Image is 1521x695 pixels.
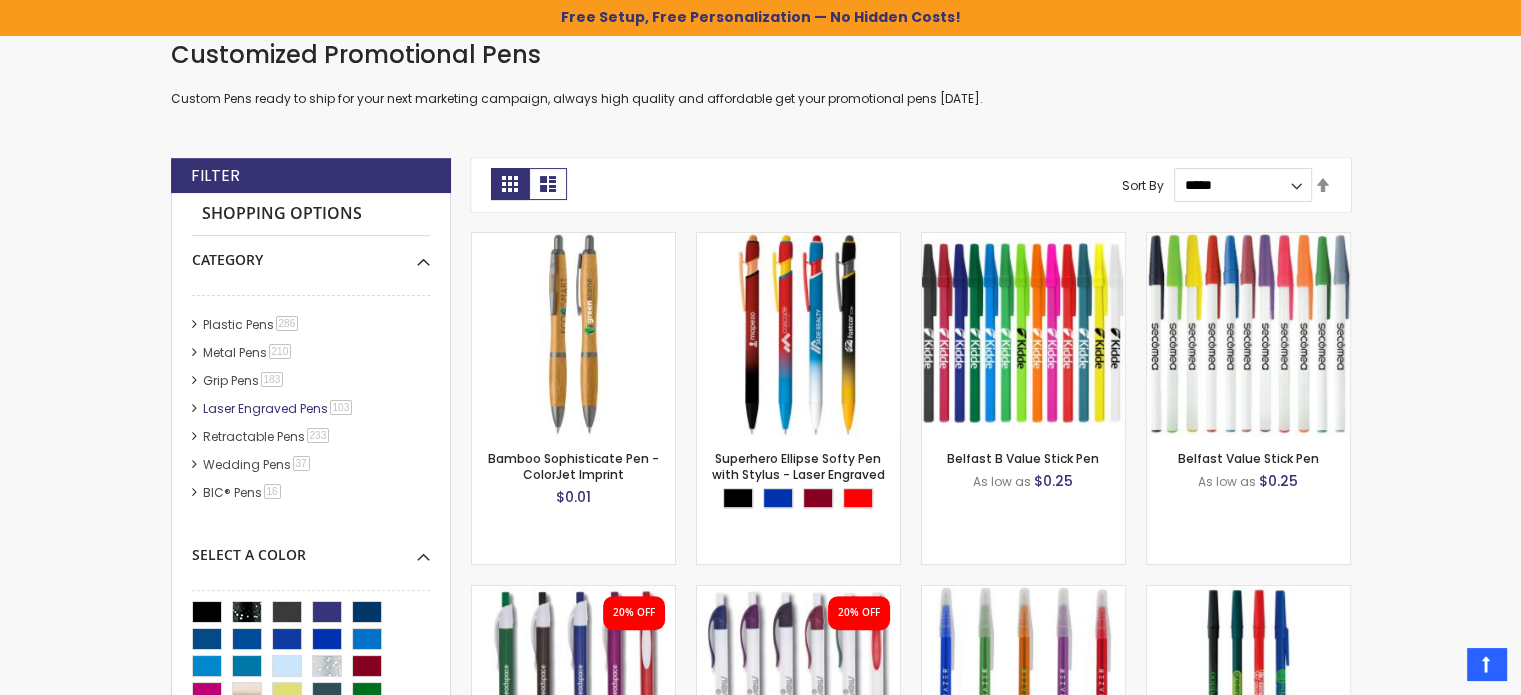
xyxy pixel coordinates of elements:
strong: Shopping Options [192,193,430,236]
h1: Customized Promotional Pens [171,39,1351,71]
div: Blue [763,488,793,508]
span: As low as [1198,473,1256,490]
span: 103 [330,400,353,415]
a: Oak Pen [697,585,900,602]
span: 183 [261,372,284,387]
strong: Grid [491,168,529,200]
a: Retractable Pens233 [198,428,337,445]
div: Custom Pens ready to ship for your next marketing campaign, always high quality and affordable ge... [171,39,1351,108]
a: Belfast Value Stick Pen [1147,232,1350,249]
div: Black [723,488,753,508]
div: Select A Color [192,531,430,565]
a: Belfast B Value Stick Pen [922,232,1125,249]
span: 37 [293,456,310,471]
strong: Filter [191,165,240,187]
a: BIC® Pens16 [198,484,288,501]
a: Bamboo Sophisticate Pen - ColorJet Imprint [472,232,675,249]
span: 233 [307,428,330,443]
span: As low as [973,473,1031,490]
a: Belfast Value Stick Pen [1178,450,1319,467]
a: Metal Pens210 [198,344,299,361]
div: 20% OFF [613,606,655,620]
img: Belfast B Value Stick Pen [922,233,1125,436]
img: Superhero Ellipse Softy Pen with Stylus - Laser Engraved [697,233,900,436]
div: Burgundy [803,488,833,508]
a: Superhero Ellipse Softy Pen with Stylus - Laser Engraved [712,450,885,483]
a: Plastic Pens286 [198,316,306,333]
a: Laser Engraved Pens103 [198,400,360,417]
div: 20% OFF [838,606,880,620]
span: 286 [276,316,299,331]
span: $0.01 [556,487,591,507]
div: Category [192,236,430,270]
a: Superhero Ellipse Softy Pen with Stylus - Laser Engraved [697,232,900,249]
a: Bamboo Sophisticate Pen - ColorJet Imprint [488,450,659,483]
a: Oak Pen Solid [472,585,675,602]
span: $0.25 [1034,471,1073,491]
span: 16 [264,484,281,499]
a: Wedding Pens37 [198,456,317,473]
a: Top [1467,648,1506,680]
img: Bamboo Sophisticate Pen - ColorJet Imprint [472,233,675,436]
a: Grip Pens183 [198,372,291,389]
div: Red [843,488,873,508]
span: 210 [269,344,292,359]
img: Belfast Value Stick Pen [1147,233,1350,436]
a: Corporate Promo Stick Pen [1147,585,1350,602]
label: Sort By [1122,176,1164,193]
a: Belfast Translucent Value Stick Pen [922,585,1125,602]
span: $0.25 [1259,471,1298,491]
a: Belfast B Value Stick Pen [947,450,1099,467]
